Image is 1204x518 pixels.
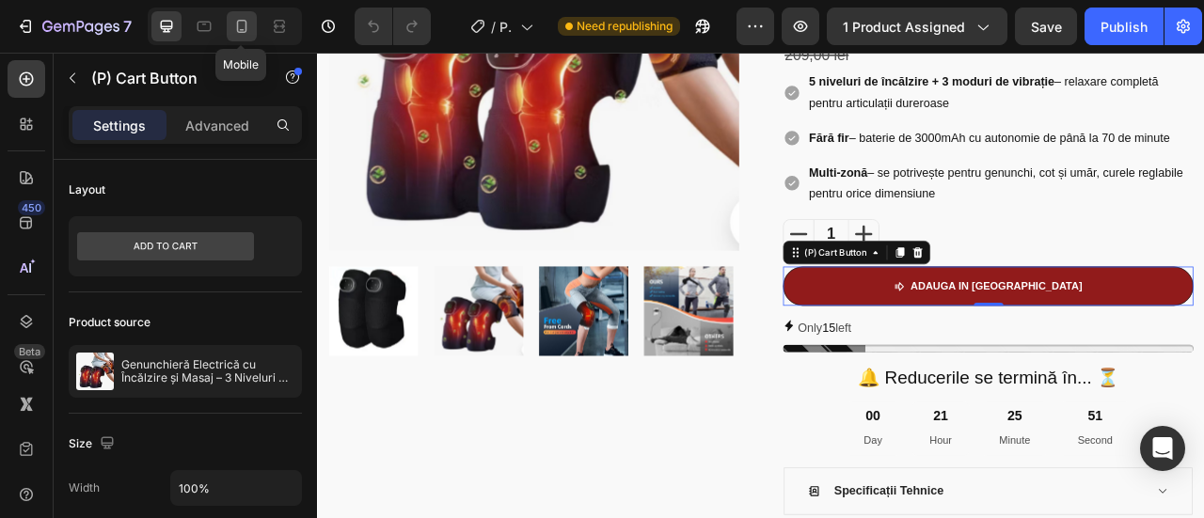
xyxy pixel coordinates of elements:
button: decrement [594,212,631,248]
div: Size [69,432,119,457]
button: aDAUGA IN COS [593,272,1115,322]
p: Genunchieră Electrică cu Încălzire și Masaj – 3 Niveluri Reglabile [121,358,294,385]
strong: Fără fir [626,100,676,116]
button: Save [1015,8,1077,45]
p: Second [967,481,1011,505]
div: 21 [779,451,807,473]
span: 15 [642,341,659,357]
button: 1 product assigned [827,8,1007,45]
span: Save [1031,19,1062,35]
strong: 5 niveluri de încălzire + 3 moduri de vibrație [626,28,938,44]
div: (P) Cart Button [616,245,703,262]
span: 1 product assigned [843,17,965,37]
button: 7 [8,8,140,45]
p: – baterie de 3000mAh cu autonomie de până la 70 de minute [626,95,1112,122]
span: / [491,17,496,37]
img: product feature img [76,353,114,390]
div: Open Intercom Messenger [1140,426,1185,471]
p: (P) Cart Button [91,67,251,89]
div: aDAUGA IN [GEOGRAPHIC_DATA] [754,287,973,306]
p: Hour [779,481,807,505]
div: Undo/Redo [355,8,431,45]
div: Beta [14,344,45,359]
strong: Multi-zonă [626,144,700,160]
p: Advanced [185,116,249,135]
div: Publish [1101,17,1148,37]
iframe: Design area [317,53,1204,518]
div: 00 [695,451,719,473]
p: 7 [123,15,132,38]
p: Minute [867,481,907,505]
input: Auto [171,471,301,505]
span: Product Page - [DATE] 10:04:07 [499,17,513,37]
input: quantity [631,212,676,248]
button: increment [676,212,714,248]
p: – relaxare completă pentru articulații dureroase [626,24,1112,78]
p: Day [695,481,719,505]
h2: 🔔 Reducerile se termină în... ⏳ [593,396,1115,429]
p: Only left [611,337,679,364]
div: 25 [867,451,907,473]
span: Need republishing [577,18,673,35]
div: Product source [69,314,150,331]
p: Settings [93,116,146,135]
div: Width [69,479,100,496]
div: Layout [69,181,105,198]
button: Publish [1085,8,1164,45]
div: 51 [967,451,1011,473]
div: 450 [18,200,45,215]
p: – se potrivește pentru genunchi, cot și umăr, curele reglabile pentru orice dimensiune [626,139,1112,194]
